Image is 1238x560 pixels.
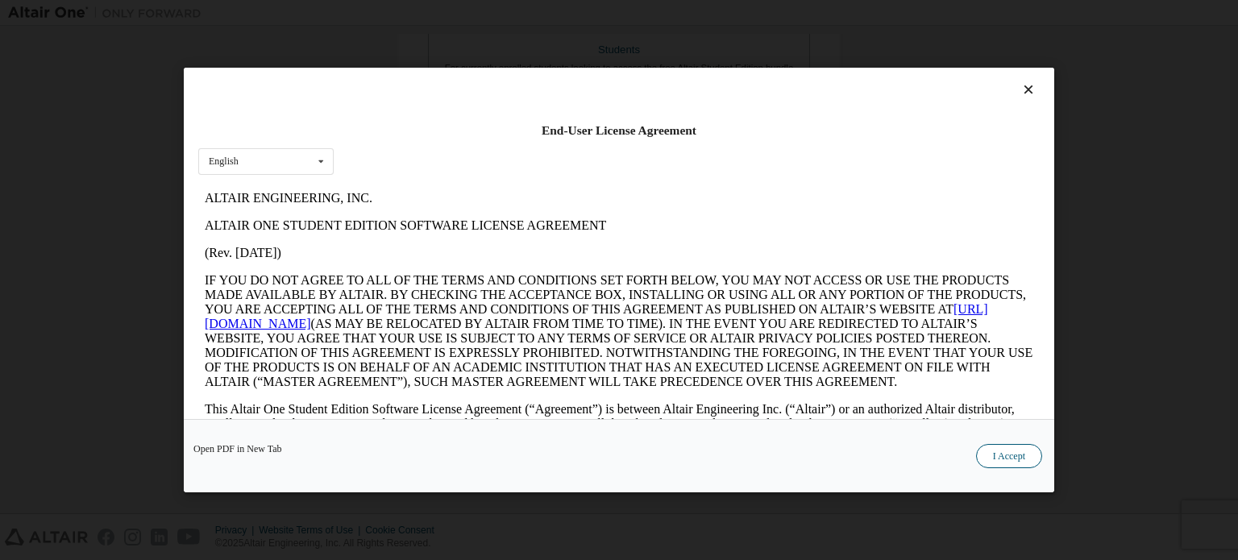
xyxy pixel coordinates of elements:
[198,122,1040,139] div: End-User License Agreement
[6,6,835,21] p: ALTAIR ENGINEERING, INC.
[6,218,835,276] p: This Altair One Student Edition Software License Agreement (“Agreement”) is between Altair Engine...
[193,444,282,454] a: Open PDF in New Tab
[6,61,835,76] p: (Rev. [DATE])
[6,89,835,205] p: IF YOU DO NOT AGREE TO ALL OF THE TERMS AND CONDITIONS SET FORTH BELOW, YOU MAY NOT ACCESS OR USE...
[976,444,1042,468] button: I Accept
[209,156,239,166] div: English
[6,118,790,146] a: [URL][DOMAIN_NAME]
[6,34,835,48] p: ALTAIR ONE STUDENT EDITION SOFTWARE LICENSE AGREEMENT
